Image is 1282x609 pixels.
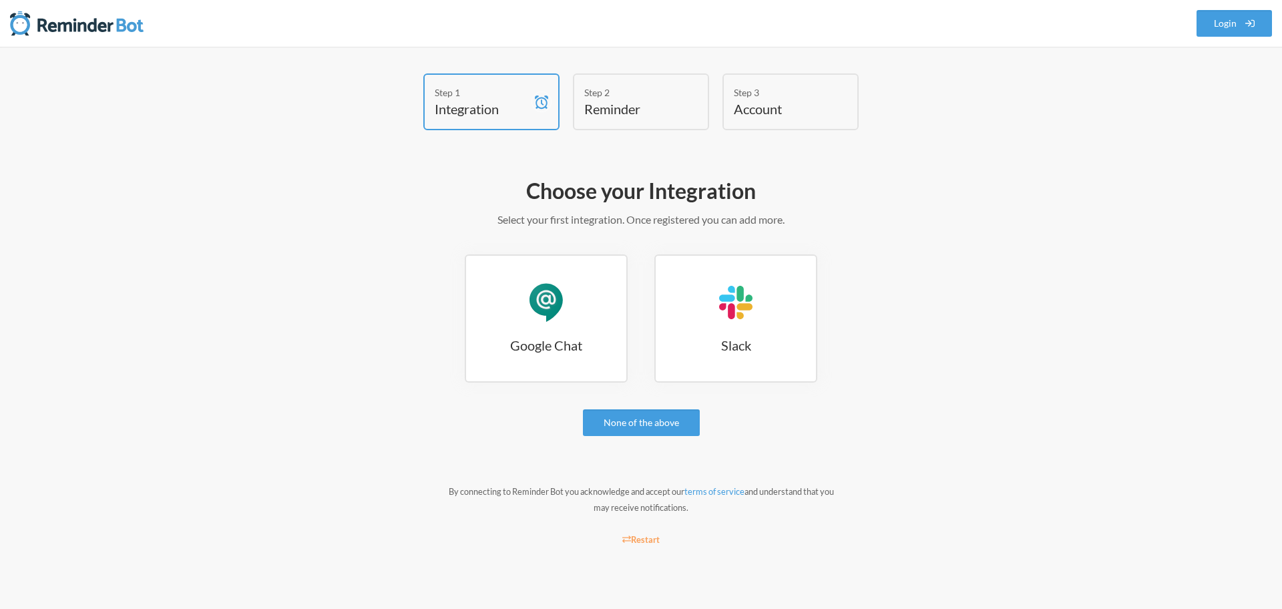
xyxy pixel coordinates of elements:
[435,85,528,99] div: Step 1
[466,336,626,355] h3: Google Chat
[734,99,827,118] h4: Account
[584,99,678,118] h4: Reminder
[656,336,816,355] h3: Slack
[583,409,700,436] a: None of the above
[435,99,528,118] h4: Integration
[254,212,1028,228] p: Select your first integration. Once registered you can add more.
[1197,10,1273,37] a: Login
[622,534,660,545] small: Restart
[684,486,744,497] a: terms of service
[449,486,834,513] small: By connecting to Reminder Bot you acknowledge and accept our and understand that you may receive ...
[734,85,827,99] div: Step 3
[254,177,1028,205] h2: Choose your Integration
[10,10,144,37] img: Reminder Bot
[584,85,678,99] div: Step 2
